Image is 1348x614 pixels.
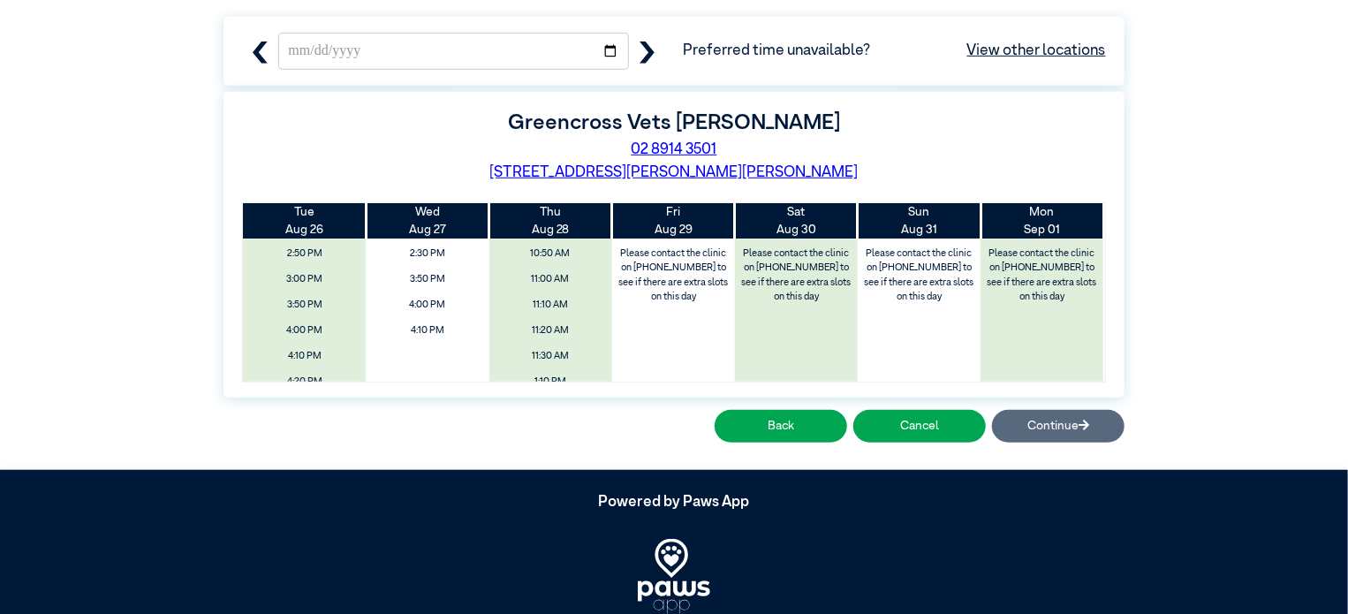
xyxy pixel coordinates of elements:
button: Back [715,410,847,443]
label: Greencross Vets [PERSON_NAME] [508,112,840,133]
span: 3:50 PM [248,294,360,316]
label: Please contact the clinic on [PHONE_NUMBER] to see if there are extra slots on this day [613,243,733,308]
span: 11:20 AM [494,320,606,342]
span: 10:50 AM [494,243,606,265]
th: Aug 28 [489,203,612,239]
a: 02 8914 3501 [632,142,717,157]
th: Aug 29 [612,203,735,239]
th: Aug 27 [366,203,488,239]
span: 2:50 PM [248,243,360,265]
span: 11:30 AM [494,345,606,368]
th: Sep 01 [981,203,1103,239]
button: Cancel [853,410,986,443]
a: View other locations [967,40,1106,63]
span: 4:00 PM [248,320,360,342]
label: Please contact the clinic on [PHONE_NUMBER] to see if there are extra slots on this day [860,243,980,308]
span: 3:00 PM [248,269,360,291]
span: 4:20 PM [248,371,360,393]
span: 2:30 PM [371,243,483,265]
span: 1:10 PM [494,371,606,393]
th: Aug 26 [243,203,366,239]
th: Aug 30 [735,203,858,239]
span: 11:10 AM [494,294,606,316]
span: 4:10 PM [371,320,483,342]
a: [STREET_ADDRESS][PERSON_NAME][PERSON_NAME] [490,165,859,180]
span: 4:00 PM [371,294,483,316]
span: 11:00 AM [494,269,606,291]
th: Aug 31 [858,203,981,239]
h5: Powered by Paws App [223,494,1125,512]
label: Please contact the clinic on [PHONE_NUMBER] to see if there are extra slots on this day [982,243,1102,308]
span: Preferred time unavailable? [683,40,1106,63]
label: Please contact the clinic on [PHONE_NUMBER] to see if there are extra slots on this day [737,243,857,308]
span: 3:50 PM [371,269,483,291]
img: PawsApp [638,539,710,614]
span: 4:10 PM [248,345,360,368]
